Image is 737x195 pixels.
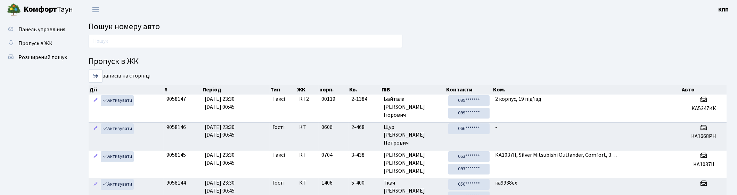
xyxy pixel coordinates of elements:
[166,95,186,103] span: 9058147
[299,95,316,103] span: КТ2
[202,85,269,95] th: Період
[718,6,729,14] a: КПП
[384,151,443,175] span: [PERSON_NAME] [PERSON_NAME] [PERSON_NAME]
[18,54,67,61] span: Розширений пошук
[166,123,186,131] span: 9058146
[321,95,335,103] span: 00119
[272,123,285,131] span: Гості
[321,179,333,187] span: 1406
[101,179,134,190] a: Активувати
[299,151,316,159] span: КТ
[166,179,186,187] span: 9058144
[89,21,160,33] span: Пошук номеру авто
[351,151,378,159] span: 3-438
[164,85,202,95] th: #
[7,3,21,17] img: logo.png
[101,123,134,134] a: Активувати
[91,151,100,162] a: Редагувати
[18,26,65,33] span: Панель управління
[272,179,285,187] span: Гості
[89,70,103,83] select: записів на сторінці
[495,151,617,159] span: KA1037II, Silver Mitsubishi Outlander, Comfort, 3…
[349,85,381,95] th: Кв.
[319,85,349,95] th: корп.
[495,95,541,103] span: 2 корпус, 19 під'їзд
[205,151,235,167] span: [DATE] 23:30 [DATE] 00:45
[89,85,164,95] th: Дії
[24,4,73,16] span: Таун
[18,40,52,47] span: Пропуск в ЖК
[445,85,492,95] th: Контакти
[101,95,134,106] a: Активувати
[296,85,319,95] th: ЖК
[91,179,100,190] a: Редагувати
[272,151,285,159] span: Таксі
[681,85,727,95] th: Авто
[166,151,186,159] span: 9058145
[384,95,443,119] span: Байтала [PERSON_NAME] Ігорович
[351,95,378,103] span: 2-1384
[299,123,316,131] span: КТ
[351,179,378,187] span: 5-400
[321,151,333,159] span: 0704
[270,85,296,95] th: Тип
[299,179,316,187] span: КТ
[381,85,445,95] th: ПІБ
[205,95,235,111] span: [DATE] 23:30 [DATE] 00:45
[205,123,235,139] span: [DATE] 23:30 [DATE] 00:45
[321,123,333,131] span: 0606
[495,179,517,187] span: ка9938ех
[89,35,402,48] input: Пошук
[3,23,73,36] a: Панель управління
[87,4,104,15] button: Переключити навігацію
[684,133,724,140] h5: КА1668РН
[89,70,150,83] label: записів на сторінці
[101,151,134,162] a: Активувати
[3,50,73,64] a: Розширений пошук
[89,57,727,67] h4: Пропуск в ЖК
[684,105,724,112] h5: КА5347КК
[492,85,681,95] th: Ком.
[351,123,378,131] span: 2-468
[272,95,285,103] span: Таксі
[384,123,443,147] span: Щур [PERSON_NAME] Петрович
[24,4,57,15] b: Комфорт
[3,36,73,50] a: Пропуск в ЖК
[91,123,100,134] a: Редагувати
[205,179,235,195] span: [DATE] 23:30 [DATE] 00:45
[91,95,100,106] a: Редагувати
[495,123,497,131] span: -
[684,161,724,168] h5: KA1037II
